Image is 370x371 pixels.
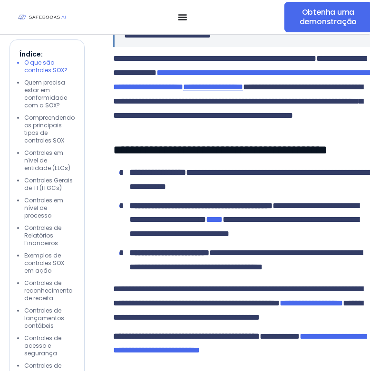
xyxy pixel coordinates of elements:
[24,114,75,145] font: Compreendendo os principais tipos de controles SOX
[300,7,357,27] font: Obtenha uma demonstração
[24,279,72,303] font: Controles de reconhecimento de receita
[24,59,68,75] font: O que são controles SOX?
[24,79,67,110] font: Quem precisa estar em conformidade com a SOX?
[81,12,284,22] nav: Menu
[24,224,61,247] font: Controles de Relatórios Financeiros
[24,252,64,275] font: Exemplos de controles SOX em ação
[24,177,73,192] font: Controles Gerais de TI (ITGCs)
[24,149,70,172] font: Controles em nível de entidade (ELCs)
[19,50,43,59] font: Índice:
[178,12,187,22] button: Alternar menu
[24,307,64,330] font: Controles de lançamentos contábeis
[24,197,63,220] font: Controles em nível de processo
[24,334,61,358] font: Controles de acesso e segurança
